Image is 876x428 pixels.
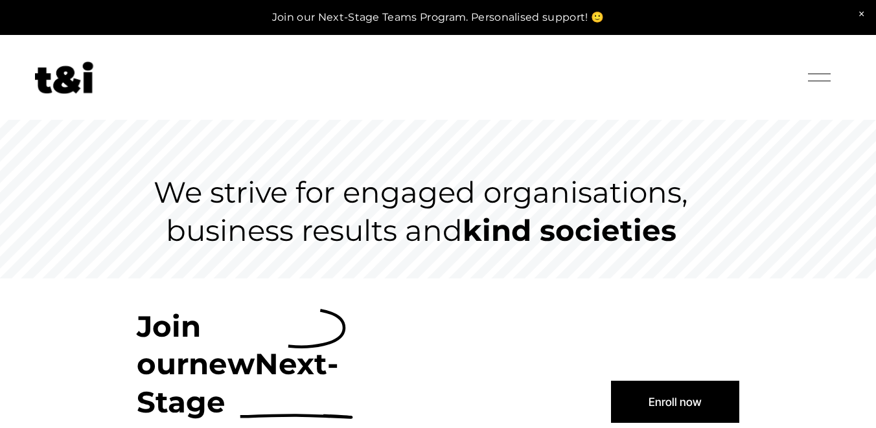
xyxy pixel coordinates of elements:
a: Enroll now [611,381,739,422]
strong: Join our [137,308,209,382]
h3: We strive for engaged organisations, business results and [137,174,706,249]
strong: kind societies [463,212,676,248]
img: Future of Work Experts [35,62,93,94]
strong: new [189,346,255,381]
